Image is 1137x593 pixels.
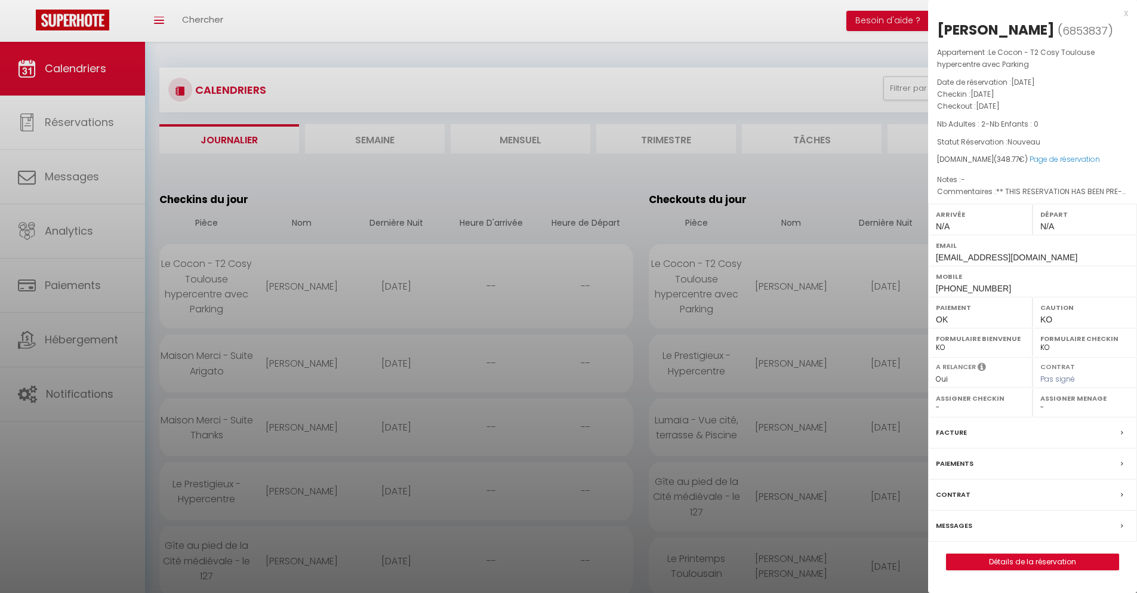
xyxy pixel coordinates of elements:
a: Page de réservation [1030,154,1100,164]
span: [PHONE_NUMBER] [936,284,1011,293]
span: 6853837 [1062,23,1108,38]
span: N/A [1040,222,1054,231]
label: Formulaire Checkin [1040,333,1129,345]
label: Paiements [936,457,973,470]
label: Contrat [1040,362,1075,370]
span: KO [1040,315,1052,324]
span: ( ) [1058,22,1113,39]
label: Email [936,239,1129,251]
p: Date de réservation : [937,76,1128,88]
button: Détails de la réservation [946,554,1119,570]
label: Facture [936,426,967,439]
span: Pas signé [1040,374,1075,384]
p: Notes : [937,174,1128,186]
label: Paiement [936,302,1025,314]
span: [EMAIL_ADDRESS][DOMAIN_NAME] [936,253,1077,262]
span: 348.77 [997,154,1019,164]
label: Contrat [936,488,970,501]
span: N/A [936,222,950,231]
p: - [937,118,1128,130]
span: [DATE] [976,101,1000,111]
label: Mobile [936,271,1129,282]
a: Détails de la réservation [947,554,1118,570]
span: Nb Adultes : 2 [937,119,985,129]
label: A relancer [936,362,976,372]
span: [DATE] [970,89,994,99]
i: Sélectionner OUI si vous souhaiter envoyer les séquences de messages post-checkout [978,362,986,375]
p: Statut Réservation : [937,136,1128,148]
span: Nb Enfants : 0 [990,119,1039,129]
p: Checkout : [937,100,1128,112]
label: Caution [1040,302,1129,314]
label: Arrivée [936,208,1025,220]
span: [DATE] [1011,77,1035,87]
div: [DOMAIN_NAME] [937,154,1128,165]
label: Assigner Checkin [936,392,1025,404]
span: OK [936,315,948,324]
label: Assigner Menage [1040,392,1129,404]
span: - [961,174,965,185]
label: Messages [936,520,972,532]
p: Appartement : [937,47,1128,70]
span: Nouveau [1007,137,1040,147]
p: Commentaires : [937,186,1128,198]
div: [PERSON_NAME] [937,20,1055,39]
span: Le Cocon - T2 Cosy Toulouse hypercentre avec Parking [937,47,1095,69]
div: x [928,6,1128,20]
span: ( €) [994,154,1028,164]
p: Checkin : [937,88,1128,100]
label: Départ [1040,208,1129,220]
label: Formulaire Bienvenue [936,333,1025,345]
